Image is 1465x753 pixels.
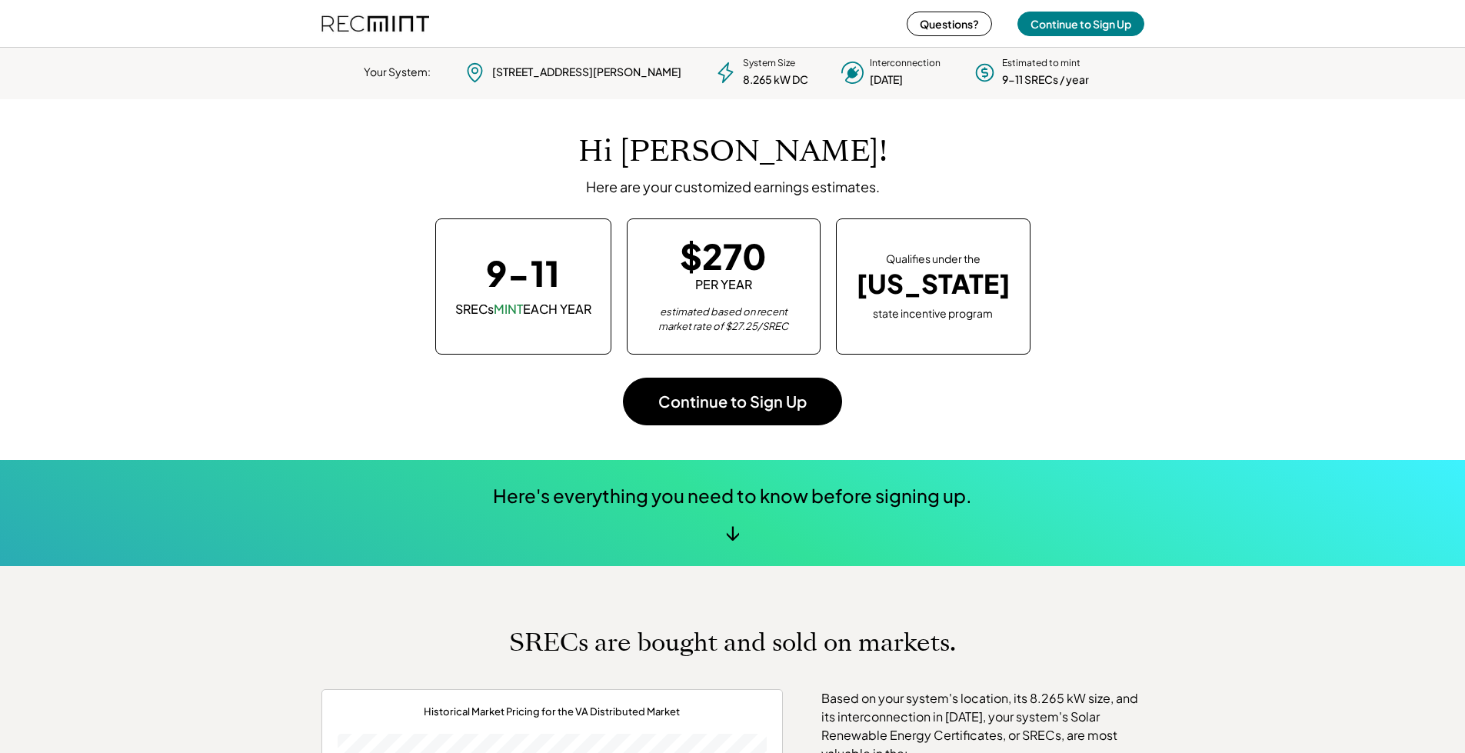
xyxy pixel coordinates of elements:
div: $270 [680,238,767,273]
div: Your System: [364,65,431,80]
div: Interconnection [870,57,941,70]
div: Here are your customized earnings estimates. [586,178,880,195]
div: ↓ [725,520,740,543]
div: Here's everything you need to know before signing up. [493,483,972,509]
div: SRECs EACH YEAR [455,301,591,318]
div: [DATE] [870,72,903,88]
div: Historical Market Pricing for the VA Distributed Market [424,705,680,718]
div: System Size [743,57,795,70]
div: [STREET_ADDRESS][PERSON_NAME] [492,65,681,80]
div: 9-11 SRECs / year [1002,72,1089,88]
div: Estimated to mint [1002,57,1080,70]
button: Questions? [907,12,992,36]
button: Continue to Sign Up [1017,12,1144,36]
img: recmint-logotype%403x%20%281%29.jpeg [321,3,429,44]
h1: Hi [PERSON_NAME]! [578,134,887,170]
div: [US_STATE] [856,268,1011,300]
div: 9-11 [486,255,560,290]
div: Qualifies under the [886,252,981,267]
font: MINT [494,301,523,317]
button: Continue to Sign Up [623,378,842,425]
div: 8.265 kW DC [743,72,808,88]
div: state incentive program [873,304,993,322]
div: estimated based on recent market rate of $27.25/SREC [647,305,801,335]
h1: SRECs are bought and sold on markets. [509,628,956,658]
div: PER YEAR [695,276,752,293]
